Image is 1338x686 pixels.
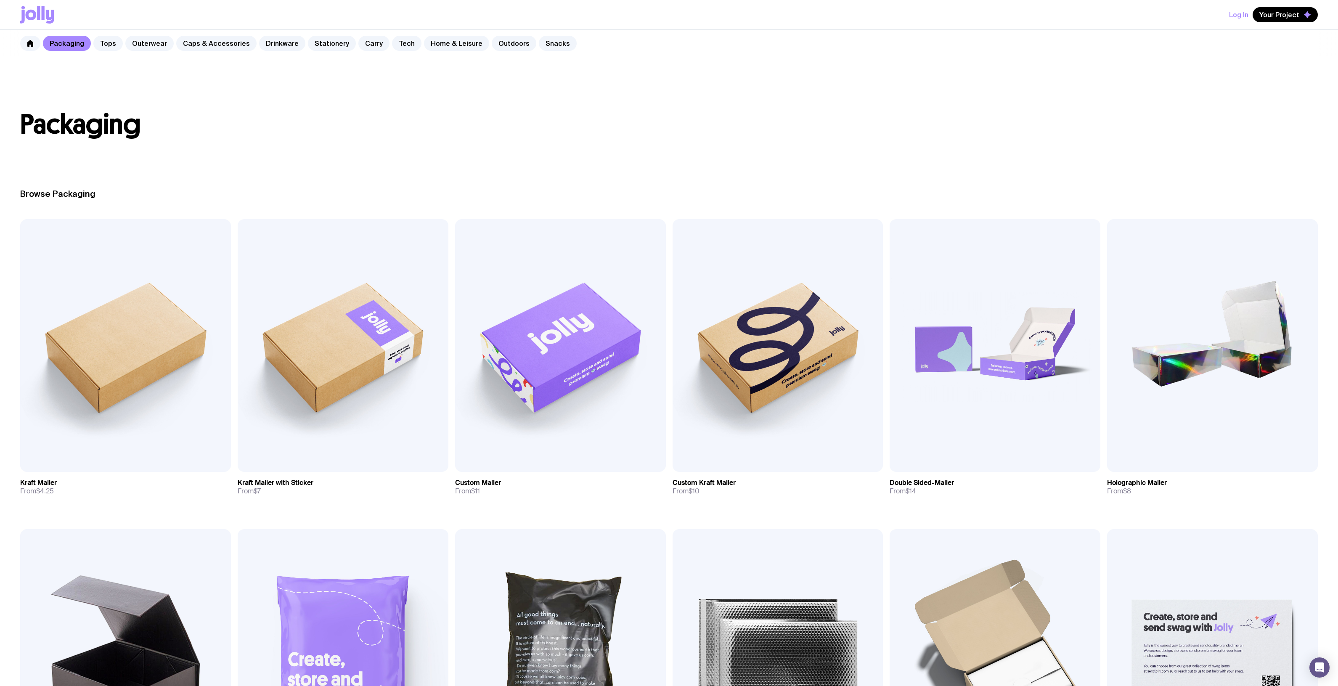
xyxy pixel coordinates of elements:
span: $14 [906,487,916,495]
a: Custom Kraft MailerFrom$10 [673,472,883,502]
h3: Kraft Mailer with Sticker [238,479,313,487]
span: From [673,487,699,495]
div: Open Intercom Messenger [1309,657,1330,678]
a: Carry [358,36,389,51]
span: $10 [689,487,699,495]
a: Outdoors [492,36,536,51]
h1: Packaging [20,111,1318,138]
a: Outerwear [125,36,174,51]
a: Stationery [308,36,356,51]
h2: Browse Packaging [20,189,1318,199]
a: Holographic MailerFrom$8 [1107,472,1318,502]
h3: Custom Mailer [455,479,501,487]
span: $11 [471,487,480,495]
a: Caps & Accessories [176,36,257,51]
span: $7 [254,487,261,495]
a: Tops [93,36,123,51]
button: Log In [1229,7,1248,22]
h3: Holographic Mailer [1107,479,1167,487]
button: Your Project [1253,7,1318,22]
span: From [1107,487,1131,495]
a: Custom MailerFrom$11 [455,472,666,502]
a: Double Sided-MailerFrom$14 [890,472,1100,502]
a: Snacks [539,36,577,51]
span: From [238,487,261,495]
span: From [890,487,916,495]
a: Kraft MailerFrom$4.25 [20,472,231,502]
span: $8 [1123,487,1131,495]
h3: Kraft Mailer [20,479,57,487]
a: Kraft Mailer with StickerFrom$7 [238,472,448,502]
span: $4.25 [36,487,54,495]
a: Packaging [43,36,91,51]
span: From [20,487,54,495]
span: From [455,487,480,495]
a: Home & Leisure [424,36,489,51]
span: Your Project [1259,11,1299,19]
h3: Custom Kraft Mailer [673,479,736,487]
h3: Double Sided-Mailer [890,479,954,487]
a: Tech [392,36,421,51]
a: Drinkware [259,36,305,51]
